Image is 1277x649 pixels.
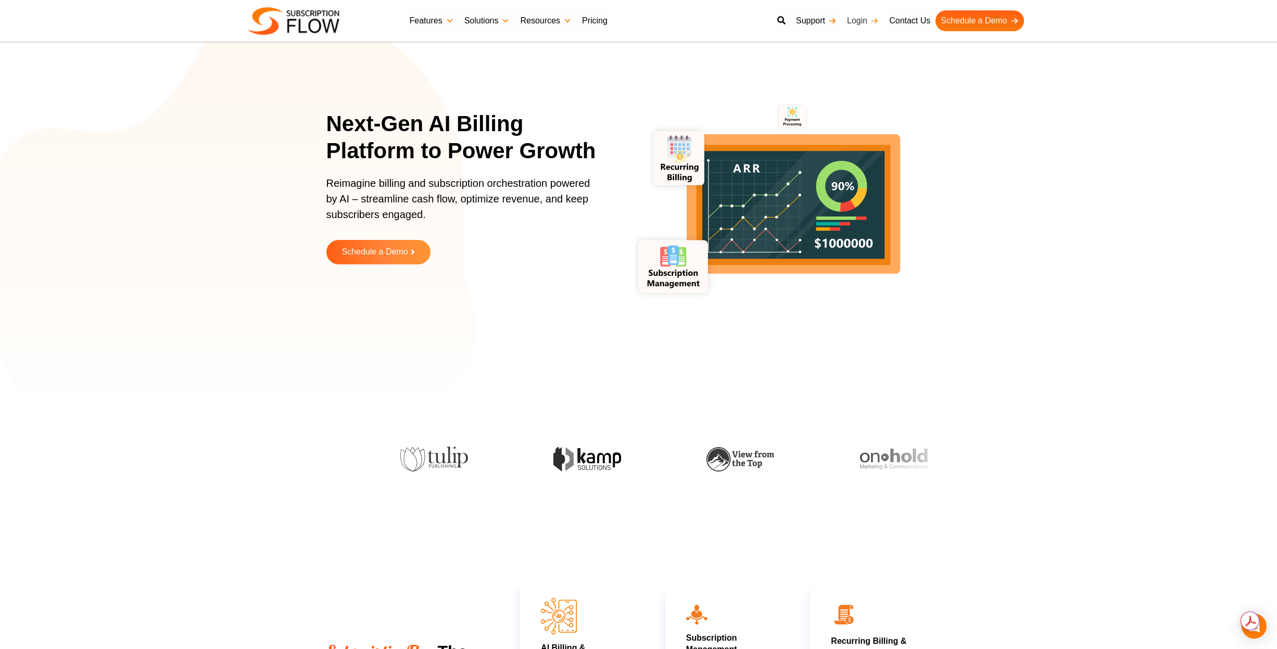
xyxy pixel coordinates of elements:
img: onhold-marketing [857,449,925,469]
span: Schedule a Demo [342,248,408,257]
p: Reimagine billing and subscription orchestration powered by AI – streamline cash flow, optimize r... [326,175,597,233]
img: 02 [831,602,857,628]
a: Pricing [577,10,613,31]
a: Solutions [459,10,515,31]
a: Contact Us [884,10,935,31]
a: Features [404,10,459,31]
a: Resources [515,10,576,31]
a: Support [791,10,842,31]
h1: Next-Gen AI Billing Platform to Power Growth [326,110,610,165]
img: tulip-publishing [398,447,465,472]
img: view-from-the-top [704,447,772,472]
a: Login [842,10,884,31]
img: kamp-solution [551,447,618,472]
a: Schedule a Demo [326,240,431,264]
img: icon10 [686,605,707,625]
a: Schedule a Demo [935,10,1023,31]
img: Subscriptionflow [248,7,339,35]
img: AI Billing & Subscription Managements [541,598,577,634]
